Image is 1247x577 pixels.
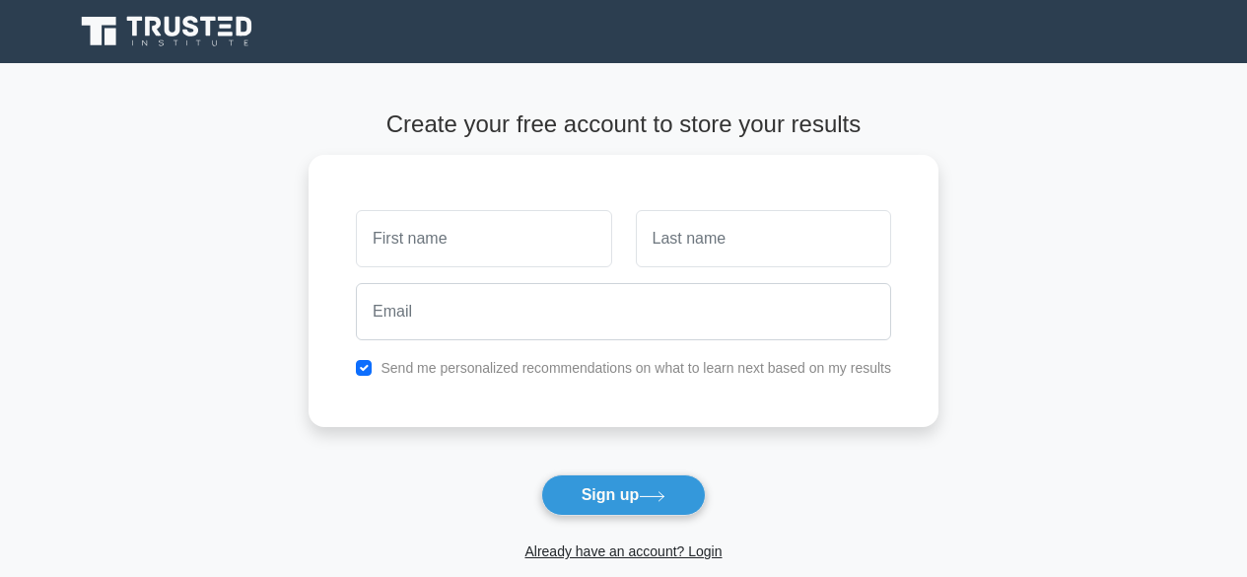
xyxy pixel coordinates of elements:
[309,110,938,139] h4: Create your free account to store your results
[636,210,891,267] input: Last name
[541,474,707,516] button: Sign up
[524,543,722,559] a: Already have an account? Login
[381,360,891,376] label: Send me personalized recommendations on what to learn next based on my results
[356,283,891,340] input: Email
[356,210,611,267] input: First name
